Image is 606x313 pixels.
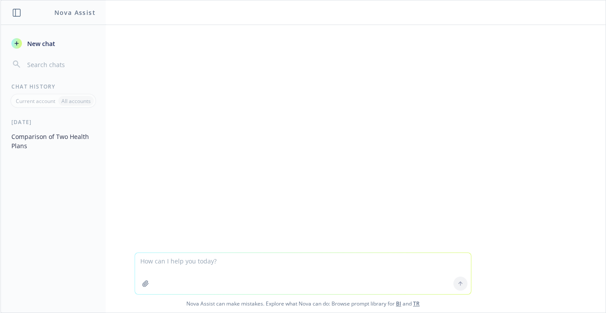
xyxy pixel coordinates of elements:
[54,8,96,17] h1: Nova Assist
[61,97,91,105] p: All accounts
[1,118,106,126] div: [DATE]
[4,295,602,313] span: Nova Assist can make mistakes. Explore what Nova can do: Browse prompt library for and
[25,58,95,71] input: Search chats
[8,129,99,153] button: Comparison of Two Health Plans
[16,97,55,105] p: Current account
[413,300,420,307] a: TR
[1,83,106,90] div: Chat History
[25,39,55,48] span: New chat
[396,300,401,307] a: BI
[8,36,99,51] button: New chat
